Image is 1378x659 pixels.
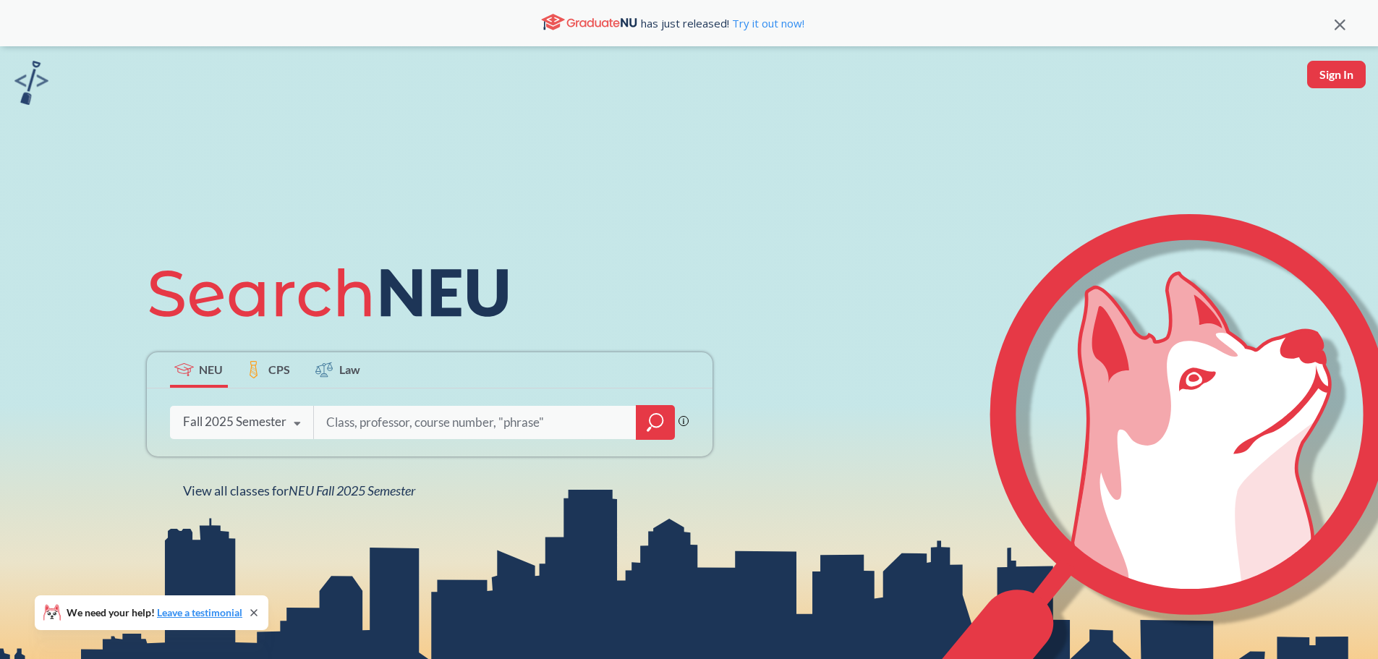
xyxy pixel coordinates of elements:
[268,361,290,378] span: CPS
[183,414,286,430] div: Fall 2025 Semester
[1307,61,1366,88] button: Sign In
[647,412,664,433] svg: magnifying glass
[67,608,242,618] span: We need your help!
[729,16,804,30] a: Try it out now!
[14,61,48,109] a: sandbox logo
[636,405,675,440] div: magnifying glass
[14,61,48,105] img: sandbox logo
[183,482,415,498] span: View all classes for
[325,407,626,438] input: Class, professor, course number, "phrase"
[289,482,415,498] span: NEU Fall 2025 Semester
[157,606,242,618] a: Leave a testimonial
[339,361,360,378] span: Law
[641,15,804,31] span: has just released!
[199,361,223,378] span: NEU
